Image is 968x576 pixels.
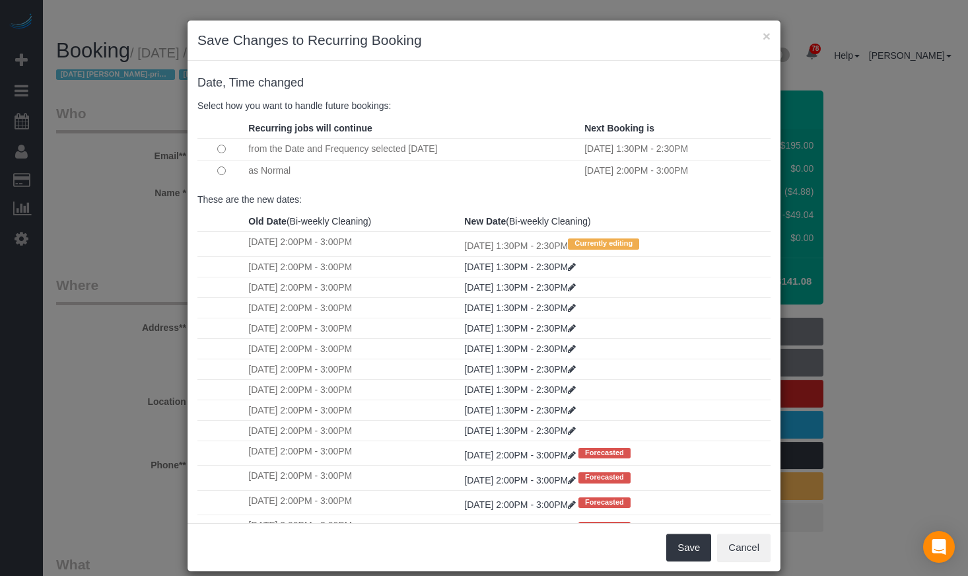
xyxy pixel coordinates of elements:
[245,441,461,465] td: [DATE] 2:00PM - 3:00PM
[245,297,461,318] td: [DATE] 2:00PM - 3:00PM
[464,343,576,354] a: [DATE] 1:30PM - 2:30PM
[464,405,576,415] a: [DATE] 1:30PM - 2:30PM
[464,323,576,334] a: [DATE] 1:30PM - 2:30PM
[245,211,461,232] th: (Bi-weekly Cleaning)
[464,364,576,375] a: [DATE] 1:30PM - 2:30PM
[923,531,955,563] div: Open Intercom Messenger
[464,262,576,272] a: [DATE] 1:30PM - 2:30PM
[248,123,372,133] strong: Recurring jobs will continue
[464,282,576,293] a: [DATE] 1:30PM - 2:30PM
[578,472,631,483] span: Forecasted
[578,497,631,508] span: Forecasted
[666,534,711,561] button: Save
[581,160,771,182] td: [DATE] 2:00PM - 3:00PM
[568,238,639,249] span: Currently editing
[245,400,461,420] td: [DATE] 2:00PM - 3:00PM
[464,216,506,227] strong: New Date
[245,379,461,400] td: [DATE] 2:00PM - 3:00PM
[245,277,461,297] td: [DATE] 2:00PM - 3:00PM
[717,534,771,561] button: Cancel
[197,77,771,90] h4: changed
[464,384,576,395] a: [DATE] 1:30PM - 2:30PM
[245,515,461,540] td: [DATE] 2:00PM - 3:00PM
[245,338,461,359] td: [DATE] 2:00PM - 3:00PM
[197,193,771,206] p: These are the new dates:
[763,29,771,43] button: ×
[245,318,461,338] td: [DATE] 2:00PM - 3:00PM
[578,522,631,532] span: Forecasted
[245,359,461,379] td: [DATE] 2:00PM - 3:00PM
[197,76,255,89] span: Date, Time
[245,466,461,490] td: [DATE] 2:00PM - 3:00PM
[461,211,771,232] th: (Bi-weekly Cleaning)
[245,490,461,515] td: [DATE] 2:00PM - 3:00PM
[464,303,576,313] a: [DATE] 1:30PM - 2:30PM
[197,30,771,50] h3: Save Changes to Recurring Booking
[464,499,578,510] a: [DATE] 2:00PM - 3:00PM
[245,138,581,160] td: from the Date and Frequency selected [DATE]
[245,232,461,256] td: [DATE] 2:00PM - 3:00PM
[461,232,771,256] td: [DATE] 1:30PM - 2:30PM
[245,256,461,277] td: [DATE] 2:00PM - 3:00PM
[584,123,654,133] strong: Next Booking is
[464,475,578,486] a: [DATE] 2:00PM - 3:00PM
[248,216,287,227] strong: Old Date
[464,425,576,436] a: [DATE] 1:30PM - 2:30PM
[464,450,578,460] a: [DATE] 2:00PM - 3:00PM
[581,138,771,160] td: [DATE] 1:30PM - 2:30PM
[578,448,631,458] span: Forecasted
[245,420,461,441] td: [DATE] 2:00PM - 3:00PM
[245,160,581,182] td: as Normal
[197,99,771,112] p: Select how you want to handle future bookings:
